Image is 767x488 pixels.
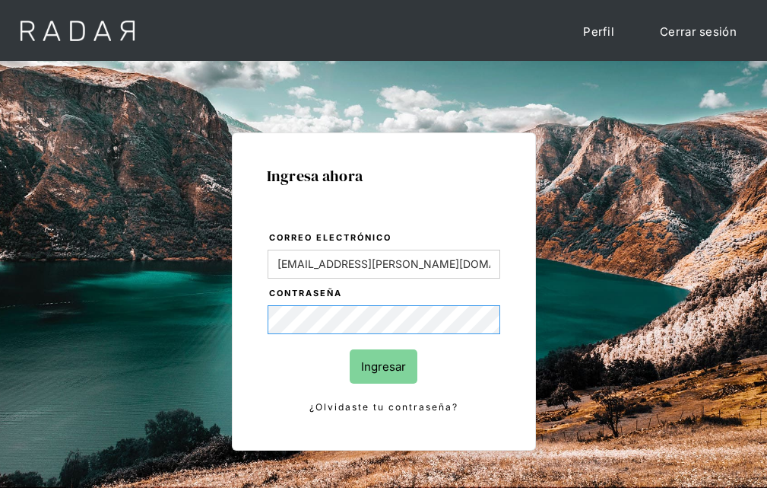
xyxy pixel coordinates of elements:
[268,250,500,279] input: bruce@wayne.com
[269,231,500,246] label: Correo electrónico
[268,399,500,416] a: ¿Olvidaste tu contraseña?
[267,230,501,416] form: Login Form
[645,15,752,48] a: Cerrar sesión
[269,286,500,301] label: Contraseña
[350,349,417,384] input: Ingresar
[267,167,501,184] h1: Ingresa ahora
[568,15,629,48] a: Perfil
